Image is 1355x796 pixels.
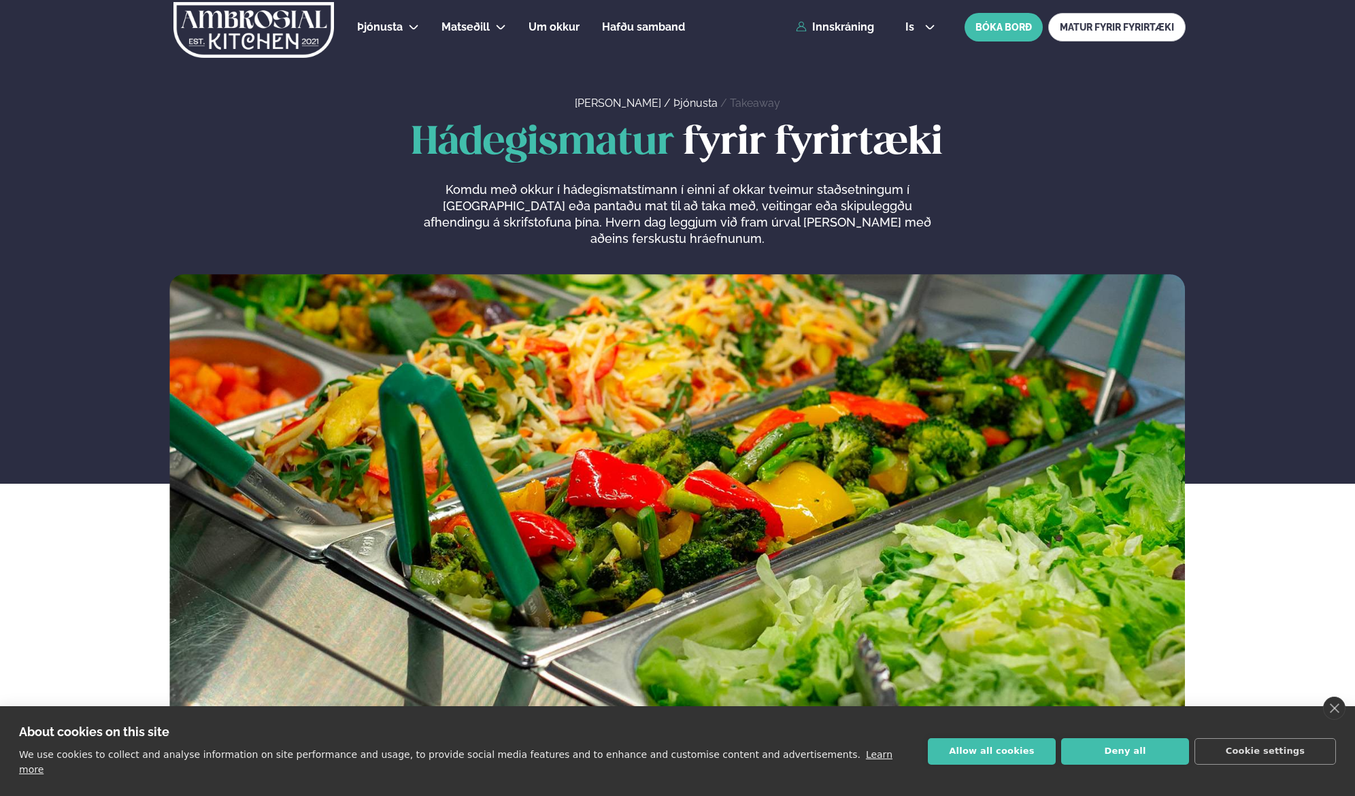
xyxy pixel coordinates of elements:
button: Cookie settings [1194,738,1336,765]
a: Þjónusta [673,97,718,110]
span: / [664,97,673,110]
span: Þjónusta [357,20,403,33]
button: is [894,22,946,33]
a: Takeaway [730,97,780,110]
span: Um okkur [529,20,580,33]
span: / [720,97,730,110]
p: Komdu með okkur í hádegismatstímann í einni af okkar tveimur staðsetningum í [GEOGRAPHIC_DATA] eð... [420,182,935,247]
a: Um okkur [529,19,580,35]
a: Matseðill [441,19,490,35]
button: BÓKA BORÐ [965,13,1043,42]
span: Matseðill [441,20,490,33]
button: Deny all [1061,738,1189,765]
button: Allow all cookies [928,738,1056,765]
p: We use cookies to collect and analyse information on site performance and usage, to provide socia... [19,749,860,760]
a: [PERSON_NAME] [575,97,661,110]
strong: About cookies on this site [19,725,169,739]
span: Hádegismatur [412,125,674,162]
h1: fyrir fyrirtæki [169,122,1185,165]
a: Hafðu samband [602,19,685,35]
img: logo [173,2,335,58]
a: Þjónusta [357,19,403,35]
a: Innskráning [796,21,874,33]
img: image alt [169,274,1185,733]
a: close [1323,697,1345,720]
a: MATUR FYRIR FYRIRTÆKI [1048,13,1186,42]
span: Hafðu samband [602,20,685,33]
span: is [905,22,918,33]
